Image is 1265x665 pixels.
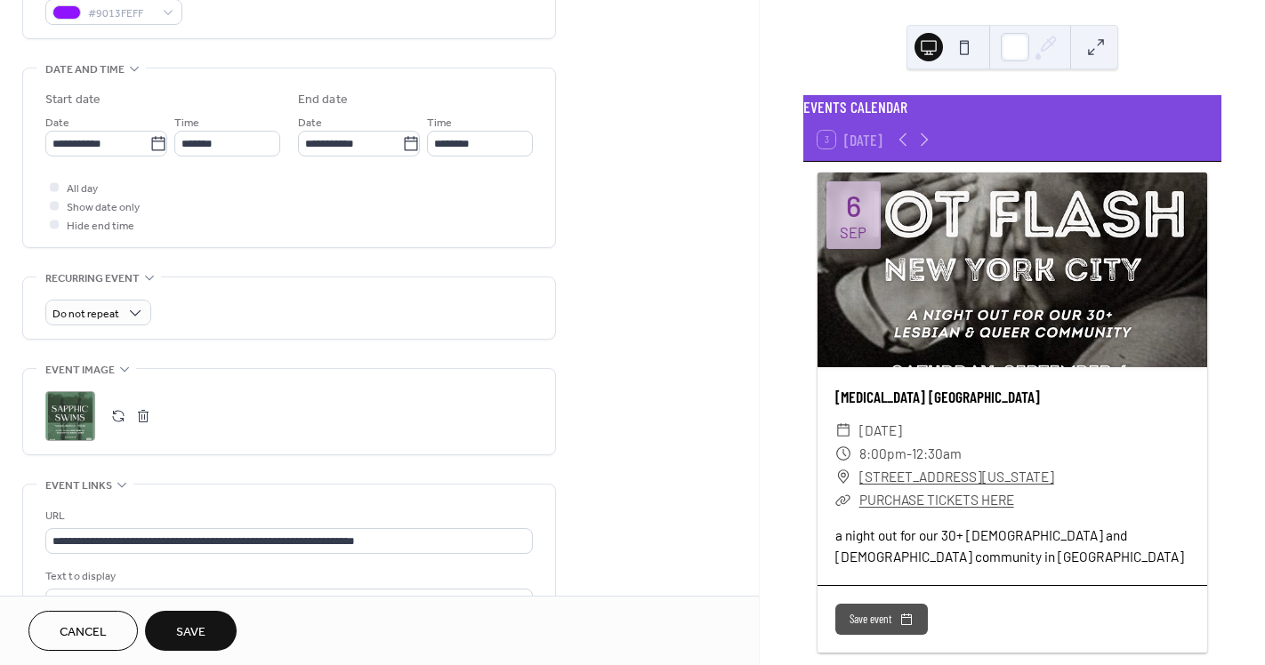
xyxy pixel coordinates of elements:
div: ​ [835,465,851,488]
span: [DATE] [859,419,902,442]
button: Save [145,611,237,651]
span: Do not repeat [52,304,119,324]
span: Time [174,114,199,132]
div: ; [45,391,95,441]
div: Text to display [45,567,529,586]
div: ​ [835,488,851,511]
span: Date [298,114,322,132]
span: Recurring event [45,269,140,288]
span: - [906,442,912,465]
div: 6 [846,191,861,220]
span: 8:00pm [859,442,906,465]
div: Start date [45,91,101,109]
div: ​ [835,419,851,442]
div: End date [298,91,348,109]
span: 12:30am [912,442,962,465]
span: Event links [45,477,112,495]
div: ​ [835,442,851,465]
a: [MEDICAL_DATA] [GEOGRAPHIC_DATA] [835,387,1040,406]
span: Show date only [67,198,140,217]
span: #9013FEFF [88,4,154,23]
div: URL [45,507,529,525]
span: Save [176,623,205,642]
a: PURCHASE TICKETS HERE [859,492,1014,508]
span: All day [67,180,98,198]
span: Hide end time [67,217,134,236]
span: Event image [45,361,115,380]
div: a night out for our 30+ [DEMOGRAPHIC_DATA] and [DEMOGRAPHIC_DATA] community in [GEOGRAPHIC_DATA] [818,525,1207,566]
button: Save event [835,604,928,636]
div: EVENTS CALENDAR [803,95,1221,118]
span: Time [427,114,452,132]
span: Date and time [45,60,125,79]
button: Cancel [28,611,138,651]
a: [STREET_ADDRESS][US_STATE] [859,465,1054,488]
div: Sep [840,225,866,240]
span: Cancel [60,623,107,642]
span: Date [45,114,69,132]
